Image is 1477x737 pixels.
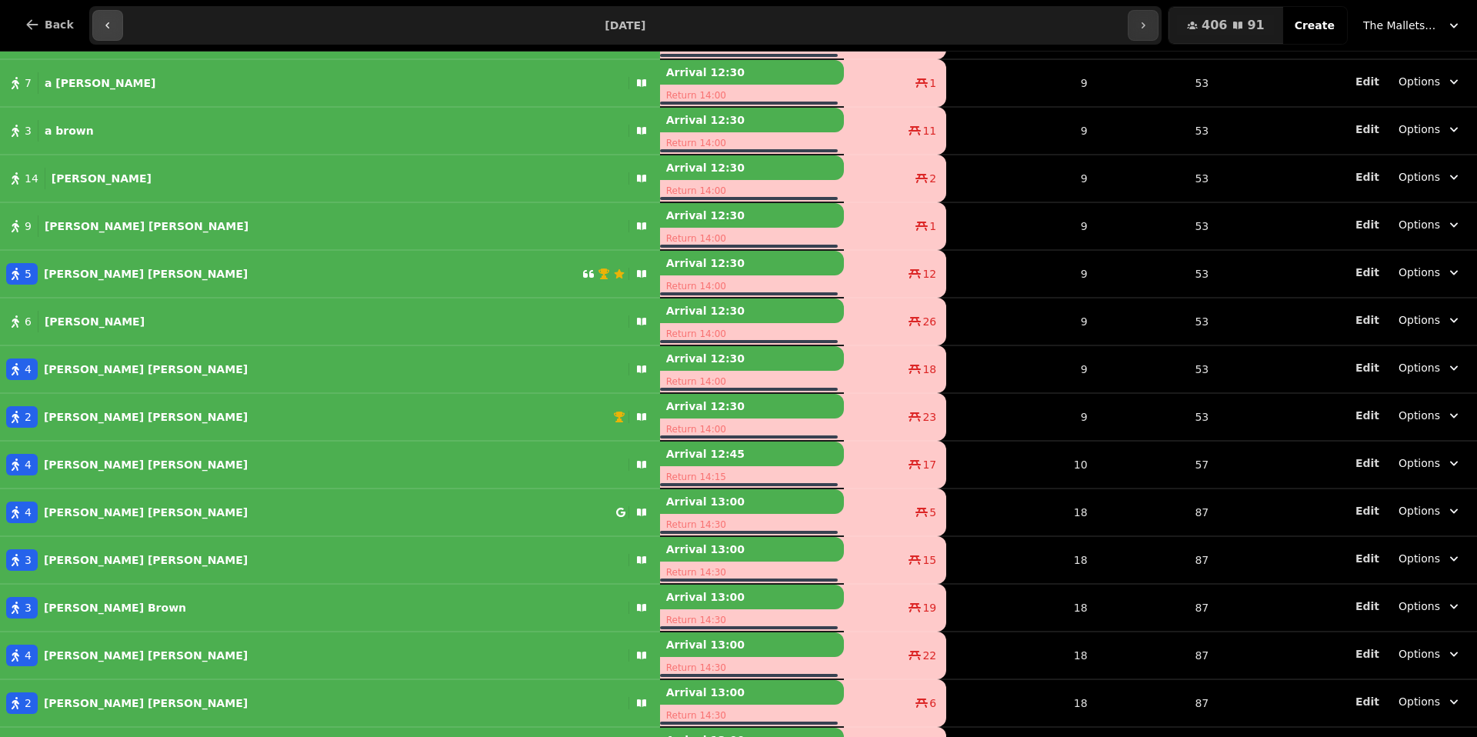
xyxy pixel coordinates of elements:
p: Return 14:00 [660,419,845,440]
button: Options [1389,497,1471,525]
p: Return 14:00 [660,323,845,345]
span: Options [1399,360,1440,375]
td: 18 [946,536,1096,584]
td: 18 [946,489,1096,536]
td: 53 [1097,345,1219,393]
span: 14 [25,171,38,186]
p: a [PERSON_NAME] [45,75,155,91]
p: Return 14:15 [660,466,845,488]
p: Arrival 12:30 [660,394,845,419]
span: 15 [922,552,936,568]
td: 87 [1097,679,1219,727]
td: 87 [1097,536,1219,584]
p: [PERSON_NAME] [45,314,145,329]
span: Options [1399,74,1440,89]
span: Back [45,19,74,30]
td: 53 [1097,107,1219,155]
button: Edit [1355,265,1379,280]
button: Edit [1355,169,1379,185]
span: 9 [25,218,32,234]
span: 17 [922,457,936,472]
td: 53 [1097,393,1219,441]
span: Options [1399,169,1440,185]
span: Edit [1355,172,1379,182]
p: Return 14:30 [660,705,845,726]
td: 53 [1097,202,1219,250]
span: Options [1399,599,1440,614]
span: 5 [25,266,32,282]
p: Return 14:00 [660,228,845,249]
p: Arrival 13:00 [660,680,845,705]
span: Edit [1355,649,1379,659]
p: [PERSON_NAME] Brown [44,600,186,615]
button: Edit [1355,551,1379,566]
p: Return 14:30 [660,657,845,679]
button: 40691 [1169,7,1283,44]
td: 53 [1097,59,1219,107]
span: 406 [1202,19,1227,32]
span: 3 [25,600,32,615]
span: Edit [1355,505,1379,516]
p: [PERSON_NAME] [PERSON_NAME] [44,457,248,472]
p: [PERSON_NAME] [PERSON_NAME] [44,266,248,282]
span: Options [1399,265,1440,280]
span: 4 [25,362,32,377]
button: Edit [1355,455,1379,471]
p: a brown [45,123,94,138]
p: [PERSON_NAME] [PERSON_NAME] [44,552,248,568]
button: Edit [1355,694,1379,709]
p: [PERSON_NAME] [52,171,152,186]
td: 53 [1097,250,1219,298]
p: Return 14:30 [660,562,845,583]
span: Create [1295,20,1335,31]
td: 9 [946,345,1096,393]
span: 4 [25,505,32,520]
p: Arrival 13:00 [660,537,845,562]
td: 87 [1097,489,1219,536]
button: Edit [1355,312,1379,328]
span: Edit [1355,315,1379,325]
span: 22 [922,648,936,663]
button: Edit [1355,599,1379,614]
button: Options [1389,545,1471,572]
button: Options [1389,68,1471,95]
td: 9 [946,393,1096,441]
span: Edit [1355,553,1379,564]
button: Options [1389,306,1471,334]
p: Arrival 12:30 [660,203,845,228]
span: 2 [25,409,32,425]
p: Arrival 12:30 [660,298,845,323]
p: Arrival 12:30 [660,155,845,180]
span: 23 [922,409,936,425]
button: Options [1389,688,1471,715]
button: Options [1389,211,1471,238]
span: 1 [929,75,936,91]
span: 7 [25,75,32,91]
span: Options [1399,408,1440,423]
button: Edit [1355,646,1379,662]
span: 2 [25,695,32,711]
p: [PERSON_NAME] [PERSON_NAME] [44,409,248,425]
p: Arrival 12:30 [660,108,845,132]
span: Options [1399,694,1440,709]
p: [PERSON_NAME] [PERSON_NAME] [45,218,248,234]
span: Options [1399,312,1440,328]
button: Options [1389,258,1471,286]
p: Arrival 13:00 [660,632,845,657]
td: 18 [946,679,1096,727]
p: [PERSON_NAME] [PERSON_NAME] [44,648,248,663]
span: 3 [25,123,32,138]
p: Return 14:00 [660,132,845,154]
button: The Malletsheugh [1354,12,1471,39]
span: 6 [929,695,936,711]
p: Return 14:00 [660,180,845,202]
span: Edit [1355,458,1379,469]
button: Options [1389,449,1471,477]
span: Options [1399,455,1440,471]
td: 57 [1097,441,1219,489]
button: Options [1389,354,1471,382]
span: Options [1399,503,1440,519]
p: Arrival 13:00 [660,585,845,609]
p: Return 14:30 [660,514,845,535]
td: 87 [1097,632,1219,679]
